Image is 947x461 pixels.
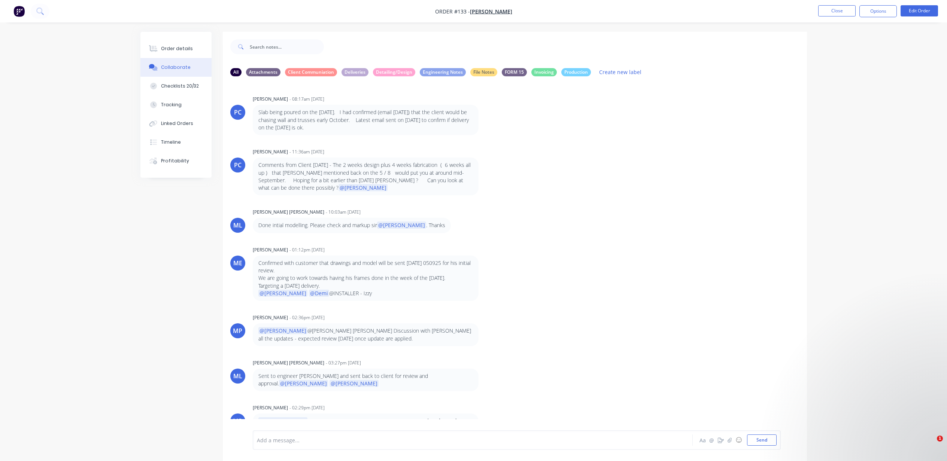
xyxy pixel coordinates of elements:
[901,5,938,16] button: Edit Order
[253,96,288,103] div: [PERSON_NAME]
[937,436,943,442] span: 1
[234,161,242,170] div: PC
[140,77,212,95] button: Checklists 20/32
[258,290,473,297] p: @INSTALLER - Izzy
[161,139,181,146] div: Timeline
[289,314,325,321] div: - 02:36pm [DATE]
[258,282,473,290] p: Targeting a [DATE] delivery.
[818,5,856,16] button: Close
[233,221,242,230] div: ML
[859,5,897,17] button: Options
[230,68,242,76] div: All
[326,360,361,366] div: - 03:27pm [DATE]
[258,327,307,334] span: @[PERSON_NAME]
[258,259,473,275] p: Confirmed with customer that drawings and model will be sent [DATE] 050925 for his initial review.
[253,314,288,321] div: [PERSON_NAME]
[233,416,242,425] div: MP
[140,152,212,170] button: Profitability
[253,404,288,411] div: [PERSON_NAME]
[309,290,329,297] span: @Demi
[140,114,212,133] button: Linked Orders
[698,436,707,445] button: Aa
[561,68,591,76] div: Production
[435,8,470,15] span: Order #133 -
[502,68,527,76] div: FORM 15
[420,68,466,76] div: Engineering Notes
[258,417,307,424] span: @[PERSON_NAME]
[470,8,512,15] a: [PERSON_NAME]
[253,247,288,253] div: [PERSON_NAME]
[140,95,212,114] button: Tracking
[140,39,212,58] button: Order details
[326,209,361,216] div: - 10:03am [DATE]
[258,290,307,297] span: @[PERSON_NAME]
[250,39,324,54] input: Search notes...
[289,247,325,253] div: - 01:12pm [DATE]
[140,58,212,77] button: Collaborate
[373,68,415,76] div: Detailing/Design
[595,67,646,77] button: Create new label
[258,109,473,131] p: Slab being poured on the [DATE]. I had confirmed (email [DATE]) that the client would be chasing ...
[258,327,473,342] p: @[PERSON_NAME] [PERSON_NAME] Discussion with [PERSON_NAME] all the updates - expected review [DAT...
[734,436,743,445] button: ☺
[289,149,324,155] div: - 11:36am [DATE]
[922,436,940,454] iframe: Intercom live chat
[13,6,25,17] img: Factory
[470,68,497,76] div: File Notes
[246,68,280,76] div: Attachments
[253,360,324,366] div: [PERSON_NAME] [PERSON_NAME]
[289,404,325,411] div: - 02:29pm [DATE]
[161,83,199,89] div: Checklists 20/32
[253,149,288,155] div: [PERSON_NAME]
[258,161,473,192] p: Comments from Client [DATE] - The 2 weeks design plus 4 weeks fabrication ( 6 weeks all up ) that...
[707,436,716,445] button: @
[285,68,337,76] div: Client Communiation
[377,222,426,229] span: @[PERSON_NAME]
[161,158,189,164] div: Profitability
[747,434,777,446] button: Send
[253,209,324,216] div: [PERSON_NAME] [PERSON_NAME]
[258,417,473,448] p: @[PERSON_NAME] [PERSON_NAME] We expect to hear back from [PERSON_NAME] and [PERSON_NAME] by [DATE...
[233,259,242,268] div: ME
[161,120,193,127] div: Linked Orders
[161,101,182,108] div: Tracking
[330,380,379,387] span: @[PERSON_NAME]
[339,184,388,191] span: @[PERSON_NAME]
[531,68,557,76] div: Invoicing
[279,380,328,387] span: @[PERSON_NAME]
[233,372,242,381] div: ML
[234,108,242,117] div: PC
[161,45,193,52] div: Order details
[233,326,242,335] div: MP
[140,133,212,152] button: Timeline
[161,64,191,71] div: Collaborate
[289,96,324,103] div: - 08:17am [DATE]
[258,372,473,388] p: Sent to engineer [PERSON_NAME] and sent back to client for review and approval.
[342,68,368,76] div: Deliveries
[258,222,445,229] p: Done intial modelling. Please check and markup sir . Thanks
[258,274,473,282] p: We are going to work towards having his frames done in the week of the [DATE].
